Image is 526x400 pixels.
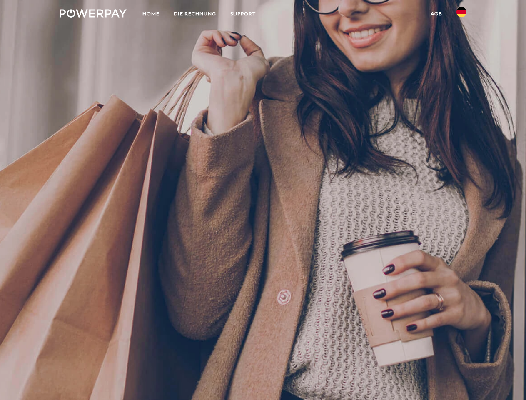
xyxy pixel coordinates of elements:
[223,6,263,21] a: SUPPORT
[60,9,127,17] img: logo-powerpay-white.svg
[424,6,449,21] a: agb
[135,6,167,21] a: Home
[456,7,466,17] img: de
[167,6,223,21] a: DIE RECHNUNG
